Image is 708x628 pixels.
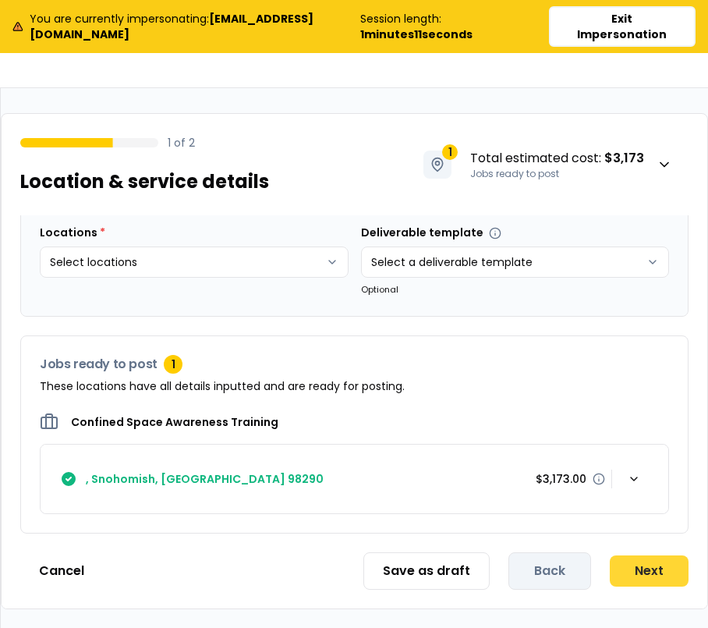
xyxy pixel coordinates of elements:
h4: , Snohomish, [GEOGRAPHIC_DATA] 98290 [86,471,324,487]
label: Locations [40,225,105,240]
b: [EMAIL_ADDRESS][DOMAIN_NAME] [30,11,313,42]
button: Exit Impersonation [549,6,696,47]
p: These locations have all details inputted and are ready for posting. [40,378,669,394]
button: Next [610,555,689,587]
button: Save as draft [363,552,490,590]
span: Total estimated cost : [470,149,644,168]
button: Cancel [20,555,103,587]
span: Select locations [50,254,137,270]
button: Select a deliverable template [361,247,670,278]
span: You are currently impersonating: [30,11,360,42]
h3: Jobs ready to post [40,355,669,374]
span: Select a deliverable template [371,254,533,270]
h1: Location & service details [20,169,269,194]
p: $3,173.00 [536,471,586,487]
small: Optional [361,283,398,296]
span: Jobs ready to post [470,168,559,180]
span: 1 [442,144,458,160]
button: Select locations [40,247,349,278]
strong: $3,173 [604,149,644,167]
button: , Snohomish, [GEOGRAPHIC_DATA] 98290$3,173.00 [41,445,668,513]
div: Confined Space Awareness Training [21,205,688,316]
h2: Confined Space Awareness Training [71,414,278,430]
div: 1 [164,355,182,374]
button: 1Total estimated cost: $3,173Jobs ready to post [407,133,689,197]
b: 1 minutes 11 seconds [360,27,473,42]
div: Session length: [360,11,523,42]
p: 1 of 2 [168,135,195,151]
label: Deliverable template [361,225,501,240]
